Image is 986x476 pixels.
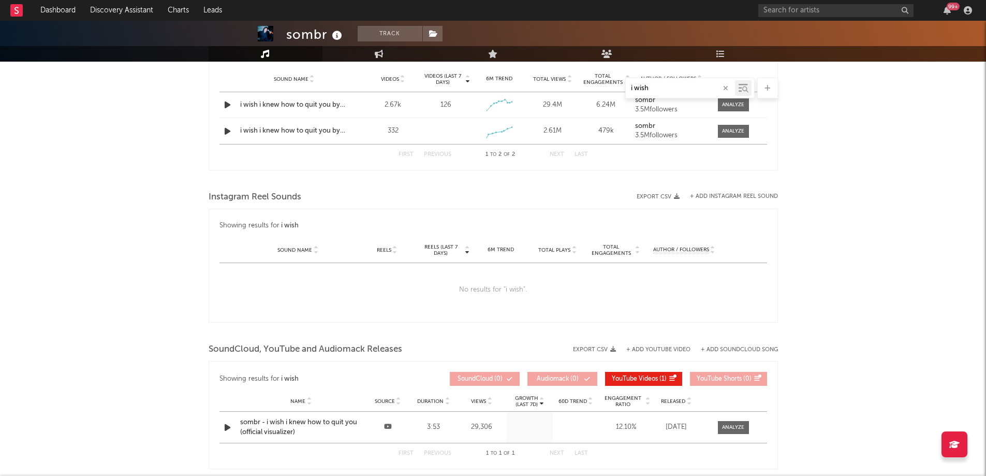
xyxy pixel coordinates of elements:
span: Author / Followers [640,76,696,82]
button: Track [358,26,422,41]
div: 2.67k [369,100,417,110]
button: + Add Instagram Reel Sound [690,194,778,199]
div: 3.5M followers [635,132,707,139]
span: Instagram Reel Sounds [209,191,301,204]
span: Videos (last 7 days) [422,73,464,85]
button: Last [575,451,588,456]
div: Showing results for [219,372,450,386]
button: Previous [424,152,451,157]
span: to [491,451,497,456]
div: Showing results for [219,220,767,232]
div: 29,306 [459,422,504,432]
span: Sound Name [277,247,312,253]
div: 6.24M [582,100,630,110]
div: + Add Instagram Reel Sound [680,194,778,199]
button: + Add SoundCloud Song [701,347,778,353]
button: + Add SoundCloud Song [690,347,778,353]
button: Next [550,152,564,157]
span: YouTube Shorts [697,376,742,382]
div: 332 [369,126,417,136]
div: 1 1 1 [472,448,529,460]
button: Export CSV [637,194,680,200]
a: i wish i knew how to quit you by sombr out [DATE] [240,126,348,136]
span: YouTube Videos [612,376,658,382]
div: i wish [281,220,299,232]
div: 3.5M followers [635,106,707,113]
span: Engagement Ratio [601,395,644,408]
span: Audiomack [537,376,569,382]
span: Sound Name [274,76,308,82]
div: [DATE] [656,422,697,432]
span: ( 1 ) [612,376,667,382]
button: Next [550,451,564,456]
span: Total Engagements [588,244,634,256]
span: ( 0 ) [534,376,582,382]
div: 12.10 % [601,422,651,432]
a: sombr - i wish i knew how to quit you (official visualizer) [240,417,362,438]
span: Total Plays [538,247,570,253]
a: sombr [635,97,707,104]
p: Growth [515,395,538,401]
button: SoundCloud(0) [450,372,520,386]
span: Released [661,398,685,405]
span: ( 0 ) [697,376,752,382]
span: Reels (last 7 days) [418,244,464,256]
span: Source [375,398,395,405]
strong: sombr [635,97,655,104]
div: 6M Trend [475,246,527,254]
span: Name [290,398,305,405]
span: Duration [417,398,444,405]
div: No results for " i wish ". [219,263,767,317]
span: Author / Followers [653,247,709,253]
span: SoundCloud [458,376,493,382]
p: (Last 7d) [515,401,538,408]
span: Videos [381,76,399,82]
a: sombr [635,123,707,130]
button: Last [575,152,588,157]
span: of [504,451,510,456]
span: Views [471,398,486,405]
div: + Add YouTube Video [616,347,690,353]
div: 3:53 [414,422,454,432]
a: i wish i knew how to quit you by sombr out [DATE] [240,100,348,110]
span: ( 0 ) [457,376,504,382]
button: Previous [424,451,451,456]
div: 6M Trend [475,75,523,83]
div: 29.4M [528,100,577,110]
span: 60D Trend [558,398,587,405]
div: i wish [281,373,299,385]
div: 2.61M [528,126,577,136]
button: + Add YouTube Video [626,347,690,353]
button: First [399,152,414,157]
button: YouTube Shorts(0) [690,372,767,386]
div: 479k [582,126,630,136]
button: YouTube Videos(1) [605,372,682,386]
input: Search for artists [758,4,914,17]
span: of [504,152,510,157]
strong: sombr [635,123,655,129]
div: sombr [286,26,345,43]
span: to [490,152,496,157]
button: Export CSV [573,347,616,353]
button: 99+ [944,6,951,15]
input: Search by song name or URL [626,84,735,93]
span: Reels [377,247,391,253]
div: 1 2 2 [472,149,529,161]
div: 126 [440,100,451,110]
button: Audiomack(0) [527,372,597,386]
button: First [399,451,414,456]
div: 99 + [947,3,960,10]
span: Total Views [533,76,566,82]
span: SoundCloud, YouTube and Audiomack Releases [209,343,402,356]
span: Total Engagements [582,73,624,85]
